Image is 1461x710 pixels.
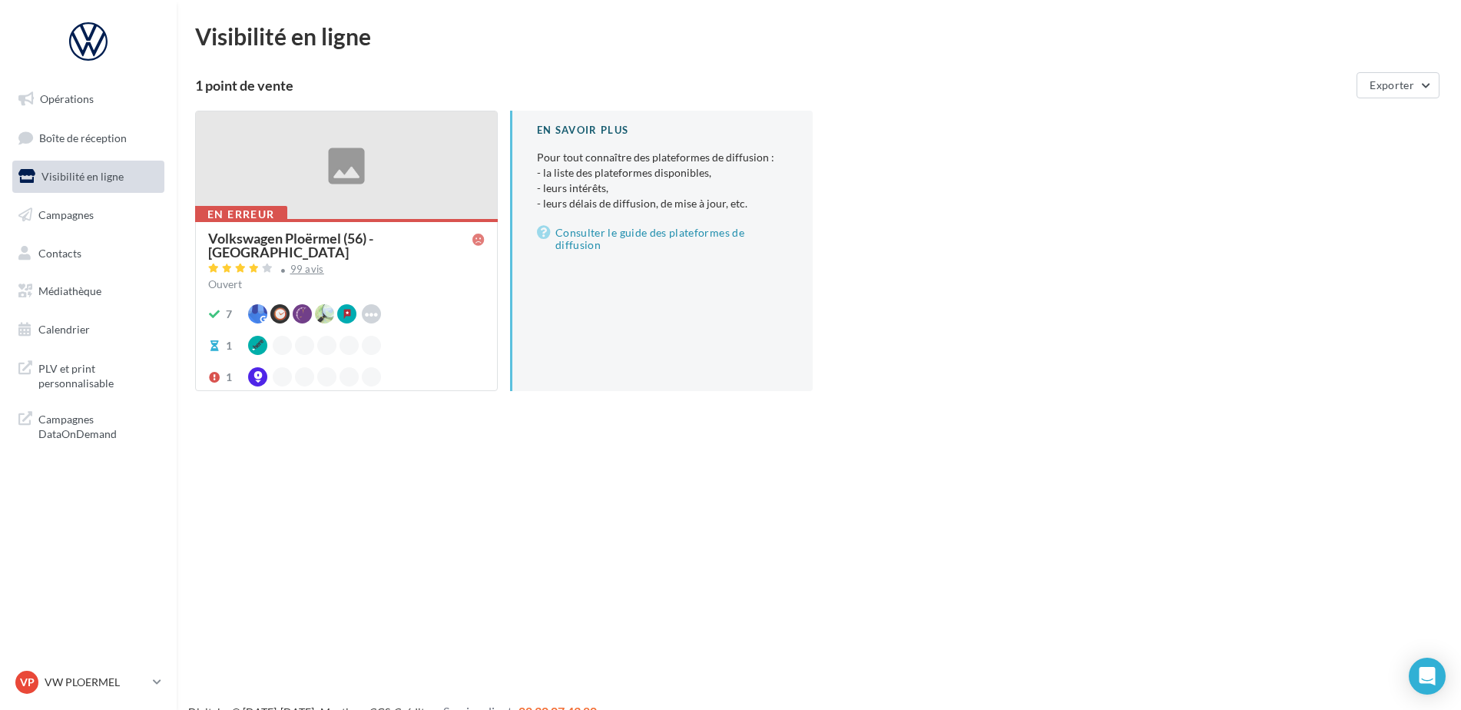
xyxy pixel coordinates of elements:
div: Volkswagen Ploërmel (56) - [GEOGRAPHIC_DATA] [208,231,472,259]
p: Pour tout connaître des plateformes de diffusion : [537,150,788,211]
p: VW PLOERMEL [45,675,147,690]
a: PLV et print personnalisable [9,352,167,397]
a: VP VW PLOERMEL [12,668,164,697]
span: Campagnes DataOnDemand [38,409,158,442]
span: Calendrier [38,323,90,336]
div: 1 point de vente [195,78,1350,92]
span: VP [20,675,35,690]
a: Consulter le guide des plateformes de diffusion [537,224,788,254]
a: 99 avis [208,261,485,280]
a: Campagnes DataOnDemand [9,403,167,448]
a: Boîte de réception [9,121,167,154]
div: Open Intercom Messenger [1409,658,1446,695]
div: 1 [226,370,232,385]
button: Exporter [1357,72,1439,98]
span: Contacts [38,246,81,259]
a: Médiathèque [9,275,167,307]
span: Ouvert [208,277,242,290]
li: - la liste des plateformes disponibles, [537,165,788,181]
span: Médiathèque [38,284,101,297]
div: Visibilité en ligne [195,25,1443,48]
div: En erreur [195,206,287,223]
a: Calendrier [9,314,167,346]
a: Contacts [9,237,167,270]
span: Boîte de réception [39,131,127,144]
span: Campagnes [38,208,94,221]
span: Visibilité en ligne [41,170,124,183]
span: PLV et print personnalisable [38,358,158,391]
a: Opérations [9,83,167,115]
span: Exporter [1370,78,1414,91]
a: Visibilité en ligne [9,161,167,193]
span: Opérations [40,92,94,105]
a: Campagnes [9,199,167,231]
li: - leurs délais de diffusion, de mise à jour, etc. [537,196,788,211]
div: 99 avis [290,264,324,274]
li: - leurs intérêts, [537,181,788,196]
div: 1 [226,338,232,353]
div: En savoir plus [537,123,788,138]
div: 7 [226,307,232,322]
